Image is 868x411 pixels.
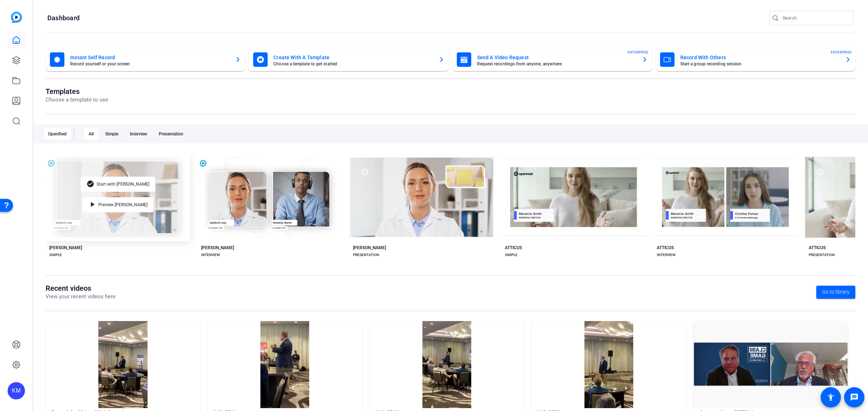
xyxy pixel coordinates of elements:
img: IMG_5561 [208,321,362,408]
div: [PERSON_NAME] [201,245,234,251]
div: OpenReel [44,128,71,140]
button: Create With A TemplateChoose a template to get started [249,48,448,71]
div: [PERSON_NAME] [353,245,386,251]
mat-card-subtitle: Choose a template to get started [273,62,433,66]
mat-card-title: Create With A Template [273,53,433,62]
mat-card-title: Send A Video Request [477,53,636,62]
img: IMG_5559 [531,321,686,408]
img: IMG_5560 [370,321,524,408]
h1: Recent videos [46,284,115,293]
p: Choose a template to use [46,96,108,104]
img: demio-webinar-5557341 [693,321,848,408]
h1: Templates [46,87,108,96]
mat-card-subtitle: Start a group recording session [680,62,839,66]
mat-card-subtitle: Record yourself or your screen [70,62,229,66]
mat-icon: play_arrow [88,200,97,209]
button: Instant Self RecordRecord yourself or your screen [46,48,245,71]
mat-icon: accessibility [826,393,835,402]
span: Preview [PERSON_NAME] [98,203,148,207]
div: SIMPLE [505,252,518,258]
mat-icon: check_circle [86,180,95,189]
div: [PERSON_NAME] [49,245,82,251]
mat-card-title: Record With Others [680,53,839,62]
span: ENTERPRISE [627,49,648,55]
span: Go to library [822,288,850,296]
mat-icon: message [850,393,859,402]
mat-card-title: Instant Self Record [70,53,229,62]
div: PRESENTATION [809,252,835,258]
div: ATTICUS [809,245,826,251]
span: ENTERPRISE [831,49,852,55]
h1: Dashboard [47,14,80,22]
div: Simple [101,128,123,140]
mat-card-subtitle: Request recordings from anyone, anywhere [477,62,636,66]
div: Interview [125,128,152,140]
input: Search [783,14,848,22]
img: blue-gradient.svg [11,12,22,23]
p: View your recent videos here [46,293,115,301]
div: ATTICUS [657,245,674,251]
div: All [84,128,98,140]
div: KM [8,382,25,399]
span: Start with [PERSON_NAME] [97,182,149,186]
div: INTERVIEW [201,252,220,258]
div: INTERVIEW [657,252,676,258]
button: Send A Video RequestRequest recordings from anyone, anywhereENTERPRISE [452,48,652,71]
button: Record With OthersStart a group recording sessionENTERPRISE [656,48,855,71]
a: Go to library [816,286,855,299]
div: Presentation [154,128,188,140]
img: Beyond the Claim - Chip's Speech [46,321,200,408]
div: SIMPLE [49,252,62,258]
div: ATTICUS [505,245,522,251]
div: PRESENTATION [353,252,379,258]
